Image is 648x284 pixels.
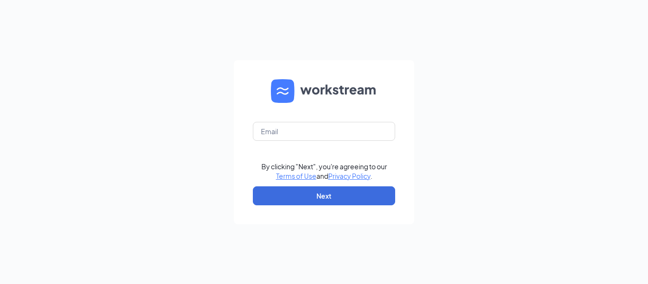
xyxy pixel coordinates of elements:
[271,79,377,103] img: WS logo and Workstream text
[253,122,395,141] input: Email
[261,162,387,181] div: By clicking "Next", you're agreeing to our and .
[253,186,395,205] button: Next
[276,172,316,180] a: Terms of Use
[328,172,370,180] a: Privacy Policy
